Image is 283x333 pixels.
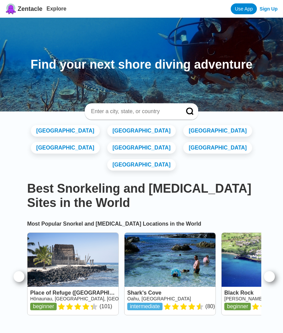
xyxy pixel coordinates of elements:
[31,142,100,154] a: [GEOGRAPHIC_DATA]
[107,159,176,171] a: [GEOGRAPHIC_DATA]
[107,125,176,137] a: [GEOGRAPHIC_DATA]
[183,125,252,137] a: [GEOGRAPHIC_DATA]
[183,142,252,154] a: [GEOGRAPHIC_DATA]
[46,6,67,12] a: Explore
[27,181,256,210] h1: Best Snorkeling and [MEDICAL_DATA] Sites in the World
[260,6,278,12] a: Sign Up
[265,273,273,281] img: right caret
[231,3,257,14] a: Use App
[31,125,100,137] a: [GEOGRAPHIC_DATA]
[107,142,176,154] a: [GEOGRAPHIC_DATA]
[15,273,23,281] img: left caret
[90,108,176,115] input: Enter a city, state, or country
[5,3,16,14] img: Zentacle logo
[18,5,42,13] span: Zentacle
[27,221,256,227] h2: Most Popular Snorkel and [MEDICAL_DATA] Locations in the World
[5,3,42,14] a: Zentacle logoZentacle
